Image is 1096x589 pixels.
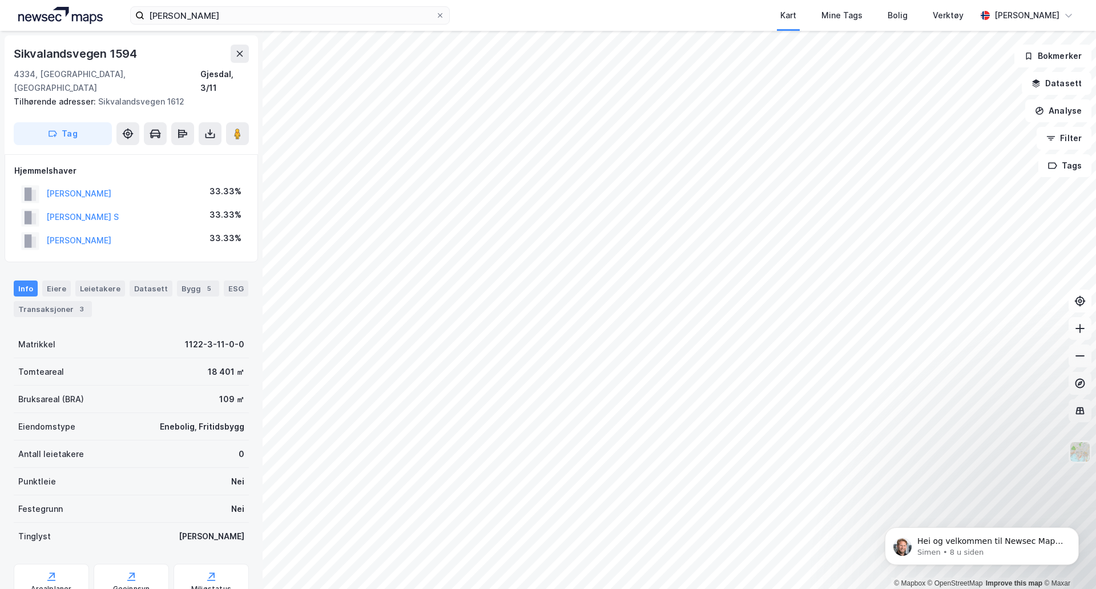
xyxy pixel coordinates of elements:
[780,9,796,22] div: Kart
[18,7,103,24] img: logo.a4113a55bc3d86da70a041830d287a7e.svg
[209,231,241,245] div: 33.33%
[42,281,71,296] div: Eiere
[1014,45,1091,67] button: Bokmerker
[14,45,139,63] div: Sikvalandsvegen 1594
[144,7,436,24] input: Søk på adresse, matrikkel, gårdeiere, leietakere eller personer
[14,281,38,296] div: Info
[208,365,244,379] div: 18 401 ㎡
[14,67,200,95] div: 4334, [GEOGRAPHIC_DATA], [GEOGRAPHIC_DATA]
[14,301,92,317] div: Transaksjoner
[1038,154,1091,177] button: Tags
[185,338,244,351] div: 1122-3-11-0-0
[18,502,63,516] div: Festegrunn
[209,185,241,198] div: 33.33%
[231,502,244,516] div: Nei
[18,392,84,406] div: Bruksareal (BRA)
[18,475,56,488] div: Punktleie
[209,208,241,222] div: 33.33%
[130,281,172,296] div: Datasett
[18,365,64,379] div: Tomteareal
[18,338,55,351] div: Matrikkel
[994,9,1059,22] div: [PERSON_NAME]
[177,281,219,296] div: Bygg
[1037,127,1091,150] button: Filter
[231,475,244,488] div: Nei
[821,9,863,22] div: Mine Tags
[888,9,908,22] div: Bolig
[18,420,75,434] div: Eiendomstype
[928,579,983,587] a: OpenStreetMap
[203,283,215,294] div: 5
[179,530,244,543] div: [PERSON_NAME]
[160,420,244,434] div: Enebolig, Fritidsbygg
[933,9,964,22] div: Verktøy
[1025,99,1091,122] button: Analyse
[1022,72,1091,95] button: Datasett
[14,97,98,106] span: Tilhørende adresser:
[894,579,925,587] a: Mapbox
[76,303,87,315] div: 3
[219,392,244,406] div: 109 ㎡
[18,530,51,543] div: Tinglyst
[75,281,125,296] div: Leietakere
[18,447,84,461] div: Antall leietakere
[14,95,240,109] div: Sikvalandsvegen 1612
[1069,441,1091,463] img: Z
[224,281,248,296] div: ESG
[868,503,1096,583] iframe: Intercom notifications melding
[239,447,244,461] div: 0
[986,579,1042,587] a: Improve this map
[14,122,112,145] button: Tag
[14,164,248,178] div: Hjemmelshaver
[200,67,249,95] div: Gjesdal, 3/11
